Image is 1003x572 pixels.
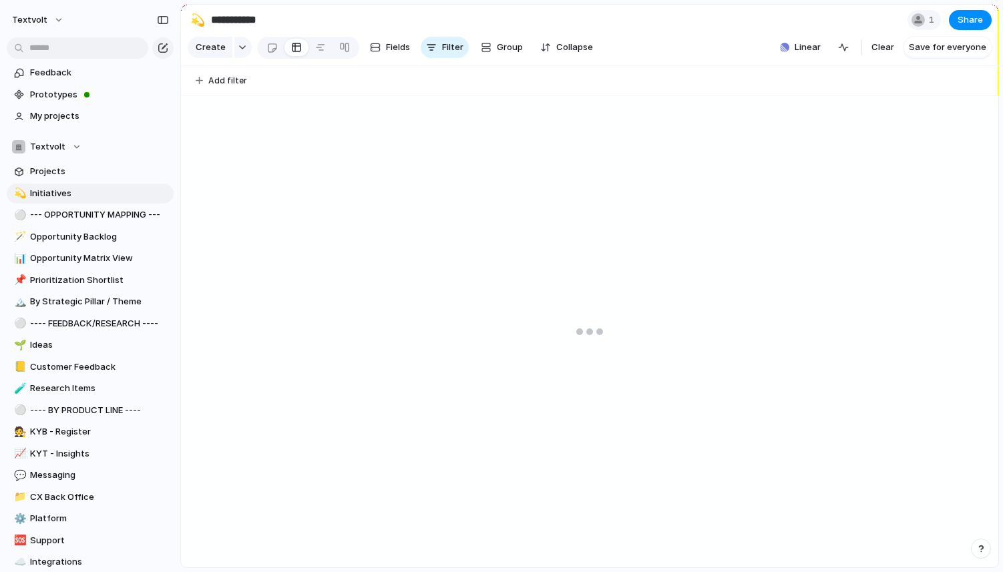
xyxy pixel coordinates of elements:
[30,425,169,439] span: KYB - Register
[30,317,169,330] span: ---- FEEDBACK/RESEARCH ----
[14,251,23,266] div: 📊
[7,465,174,485] a: 💬Messaging
[7,400,174,420] a: ⚪---- BY PRODUCT LINE ----
[7,422,174,442] a: 🧑‍⚖️KYB - Register
[30,338,169,352] span: Ideas
[188,71,255,90] button: Add filter
[30,252,169,265] span: Opportunity Matrix View
[30,382,169,395] span: Research Items
[12,447,25,461] button: 📈
[12,274,25,287] button: 📌
[30,88,169,101] span: Prototypes
[12,252,25,265] button: 📊
[30,230,169,244] span: Opportunity Backlog
[14,229,23,244] div: 🪄
[188,37,232,58] button: Create
[958,13,983,27] span: Share
[929,13,938,27] span: 1
[30,165,169,178] span: Projects
[474,37,530,58] button: Group
[949,10,992,30] button: Share
[12,404,25,417] button: ⚪
[12,187,25,200] button: 💫
[30,187,169,200] span: Initiatives
[30,404,169,417] span: ---- BY PRODUCT LINE ----
[904,37,992,58] button: Save for everyone
[14,208,23,223] div: ⚪
[775,37,826,57] button: Linear
[7,292,174,312] a: 🏔️By Strategic Pillar / Theme
[535,37,598,58] button: Collapse
[14,316,23,331] div: ⚪
[7,63,174,83] a: Feedback
[14,446,23,461] div: 📈
[7,162,174,182] a: Projects
[365,37,415,58] button: Fields
[12,208,25,222] button: ⚪
[14,359,23,374] div: 📒
[871,41,894,54] span: Clear
[7,357,174,377] a: 📒Customer Feedback
[556,41,593,54] span: Collapse
[7,85,174,105] a: Prototypes
[12,382,25,395] button: 🧪
[14,186,23,201] div: 💫
[30,208,169,222] span: --- OPPORTUNITY MAPPING ---
[14,424,23,440] div: 🧑‍⚖️
[7,248,174,268] a: 📊Opportunity Matrix View
[442,41,463,54] span: Filter
[7,378,174,398] a: 🧪Research Items
[7,184,174,204] a: 💫Initiatives
[866,37,899,58] button: Clear
[30,447,169,461] span: KYT - Insights
[421,37,469,58] button: Filter
[30,140,65,154] span: Textvolt
[12,469,25,482] button: 💬
[909,41,986,54] span: Save for everyone
[386,41,410,54] span: Fields
[187,9,208,31] button: 💫
[6,9,71,31] button: textvolt
[30,469,169,482] span: Messaging
[7,335,174,355] a: 🌱Ideas
[14,381,23,396] div: 🧪
[7,444,174,464] a: 📈KYT - Insights
[30,295,169,308] span: By Strategic Pillar / Theme
[196,41,226,54] span: Create
[14,402,23,418] div: ⚪
[14,338,23,353] div: 🌱
[12,425,25,439] button: 🧑‍⚖️
[7,314,174,334] a: ⚪---- FEEDBACK/RESEARCH ----
[14,468,23,483] div: 💬
[7,106,174,126] a: My projects
[7,137,174,157] button: Textvolt
[30,109,169,123] span: My projects
[12,317,25,330] button: ⚪
[208,75,247,87] span: Add filter
[12,295,25,308] button: 🏔️
[7,270,174,290] a: 📌Prioritization Shortlist
[190,11,205,29] div: 💫
[7,205,174,225] a: ⚪--- OPPORTUNITY MAPPING ---
[30,274,169,287] span: Prioritization Shortlist
[795,41,821,54] span: Linear
[14,294,23,310] div: 🏔️
[7,227,174,247] a: 🪄Opportunity Backlog
[14,272,23,288] div: 📌
[30,66,169,79] span: Feedback
[12,360,25,374] button: 📒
